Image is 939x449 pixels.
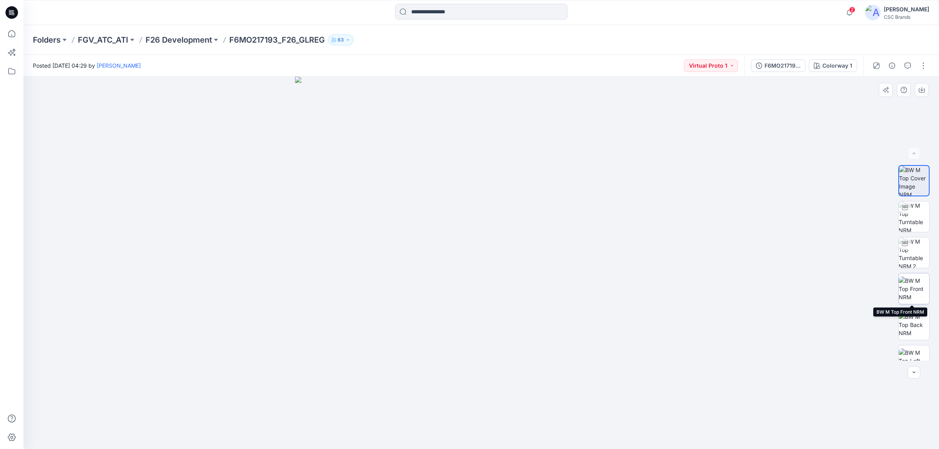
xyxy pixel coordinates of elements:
[899,277,929,301] img: BW M Top Front NRM
[884,14,929,20] div: CSC Brands
[884,5,929,14] div: [PERSON_NAME]
[33,61,141,70] span: Posted [DATE] 04:29 by
[886,59,898,72] button: Details
[899,348,929,373] img: BW M Top Left NRM
[865,5,881,20] img: avatar
[899,237,929,268] img: BW M Top Turntable NRM 2
[97,62,141,69] a: [PERSON_NAME]
[849,7,855,13] span: 2
[751,59,806,72] button: F6MO217193_F26_GLREG_VP1
[809,59,857,72] button: Colorway 1
[899,313,929,337] img: BW M Top Back NRM
[78,34,128,45] a: FGV_ATC_ATI
[765,61,800,70] div: F6MO217193_F26_GLREG_VP1
[229,34,325,45] p: F6MO217193_F26_GLREG
[146,34,212,45] a: F26 Development
[899,201,929,232] img: BW M Top Turntable NRM
[338,36,344,44] p: 63
[328,34,354,45] button: 63
[33,34,61,45] a: Folders
[822,61,852,70] div: Colorway 1
[899,166,929,196] img: BW M Top Cover Image NRM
